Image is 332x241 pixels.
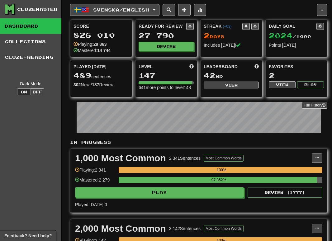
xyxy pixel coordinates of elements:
button: Svenska/English [70,4,159,16]
a: (+03) [223,24,231,29]
div: Dark Mode [5,81,57,87]
strong: 302 [74,82,81,87]
span: 489 [74,71,91,80]
div: Ready for Review [139,23,186,29]
span: Played [DATE] [74,64,107,70]
button: Play [297,81,324,88]
div: Includes [DATE]! [204,42,259,48]
button: Search sentences [163,4,175,16]
div: 27 790 [139,32,194,40]
span: Score more points to level up [189,64,194,70]
button: On [17,88,31,95]
div: Score [74,23,129,29]
span: Leaderboard [204,64,238,70]
div: Points [DATE] [269,42,324,48]
strong: 14 744 [97,48,111,53]
strong: 29 863 [93,42,107,47]
p: In Progress [70,139,327,145]
strong: 187 [92,82,99,87]
div: Playing: [74,41,107,47]
span: Svenska / English [93,7,149,12]
button: Review [139,42,194,51]
div: 100% [121,167,322,173]
button: View [204,82,259,88]
div: Day s [204,32,259,40]
div: Streak [204,23,242,29]
button: Play [75,187,244,198]
div: 97.352% [121,177,317,183]
div: 1,000 Most Common [75,154,166,163]
div: New / Review [74,82,129,88]
div: 641 more points to level 148 [139,84,194,91]
div: Playing: 2 341 [75,167,116,177]
span: 42 [204,71,216,80]
div: Mastered: 2 279 [75,177,116,187]
span: This week in points, UTC [254,64,259,70]
button: More stats [194,4,206,16]
button: Most Common Words [204,155,244,162]
div: Favorites [269,64,324,70]
div: 826 010 [74,31,129,39]
div: nd [204,72,259,80]
span: Played [DATE]: 0 [75,202,107,207]
button: Most Common Words [204,225,244,232]
span: / 1000 [269,34,311,39]
div: Clozemaster [17,6,58,12]
span: 2024 [269,31,292,40]
div: sentences [74,72,129,80]
div: 147 [139,72,194,79]
button: Off [31,88,44,95]
button: View [269,81,296,88]
span: 2 [204,31,210,40]
div: Daily Goal [269,23,316,30]
div: 2 [269,72,324,79]
div: 3 142 Sentences [169,225,201,232]
div: Mastered: [74,47,111,54]
span: Level [139,64,153,70]
div: 2 341 Sentences [169,155,201,161]
a: Full History [302,102,327,109]
button: Add sentence to collection [178,4,191,16]
div: 2,000 Most Common [75,224,166,233]
span: Open feedback widget [4,233,52,239]
button: Review (1777) [248,187,322,198]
